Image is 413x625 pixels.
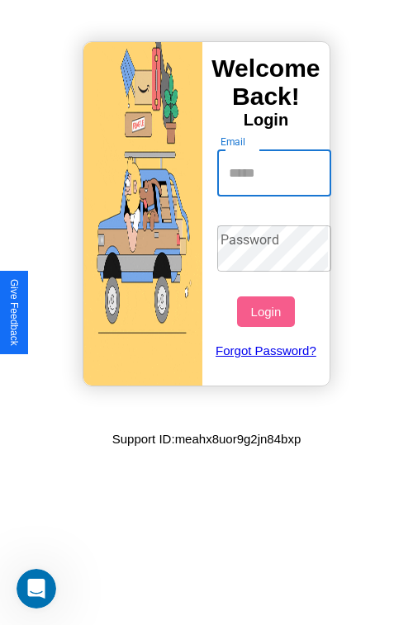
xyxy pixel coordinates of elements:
iframe: Intercom live chat [17,569,56,608]
label: Email [221,135,246,149]
p: Support ID: meahx8uor9g2jn84bxp [112,428,301,450]
div: Give Feedback [8,279,20,346]
button: Login [237,296,294,327]
h4: Login [202,111,330,130]
a: Forgot Password? [209,327,324,374]
h3: Welcome Back! [202,54,330,111]
img: gif [83,42,202,386]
